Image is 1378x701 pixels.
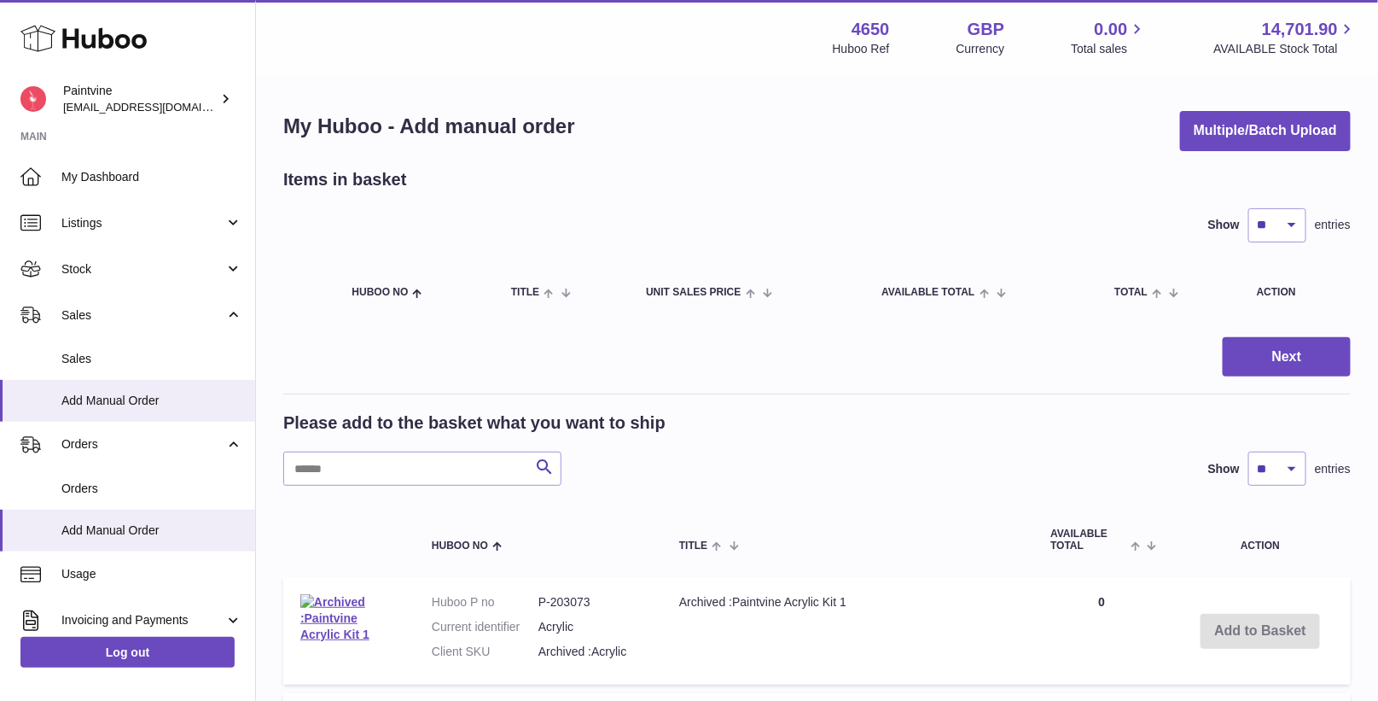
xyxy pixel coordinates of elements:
[20,86,46,112] img: euan@paintvine.co.uk
[61,351,242,367] span: Sales
[1170,511,1351,568] th: Action
[968,18,1004,41] strong: GBP
[538,619,645,635] dd: Acrylic
[662,577,1033,686] td: Archived :Paintvine Acrylic Kit 1
[1213,18,1358,57] a: 14,701.90 AVAILABLE Stock Total
[283,113,575,140] h1: My Huboo - Add manual order
[1223,337,1351,377] button: Next
[679,540,707,552] span: Title
[1208,461,1240,477] label: Show
[1033,577,1170,686] td: 0
[61,169,242,185] span: My Dashboard
[352,287,408,298] span: Huboo no
[61,612,224,628] span: Invoicing and Payments
[432,594,538,610] dt: Huboo P no
[833,41,890,57] div: Huboo Ref
[283,412,666,435] h2: Please add to the basket what you want to ship
[283,168,407,191] h2: Items in basket
[881,287,974,298] span: AVAILABLE Total
[1315,461,1351,477] span: entries
[61,261,224,277] span: Stock
[956,41,1005,57] div: Currency
[1071,41,1147,57] span: Total sales
[61,393,242,409] span: Add Manual Order
[1257,287,1334,298] div: Action
[646,287,741,298] span: Unit Sales Price
[1071,18,1147,57] a: 0.00 Total sales
[61,307,224,324] span: Sales
[852,18,890,41] strong: 4650
[1262,18,1338,41] span: 14,701.90
[1213,41,1358,57] span: AVAILABLE Stock Total
[1050,529,1126,551] span: AVAILABLE Total
[1095,18,1128,41] span: 0.00
[61,523,242,539] span: Add Manual Order
[1315,217,1351,233] span: entries
[63,83,217,115] div: Paintvine
[63,100,251,114] span: [EMAIL_ADDRESS][DOMAIN_NAME]
[432,540,488,552] span: Huboo no
[61,215,224,231] span: Listings
[61,481,242,497] span: Orders
[432,644,538,660] dt: Client SKU
[432,619,538,635] dt: Current identifier
[1180,111,1351,151] button: Multiple/Batch Upload
[1208,217,1240,233] label: Show
[300,594,386,643] img: Archived :Paintvine Acrylic Kit 1
[61,436,224,453] span: Orders
[20,637,235,668] a: Log out
[61,566,242,582] span: Usage
[538,644,645,660] dd: Archived :Acrylic
[538,594,645,610] dd: P-203073
[1114,287,1148,298] span: Total
[511,287,539,298] span: Title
